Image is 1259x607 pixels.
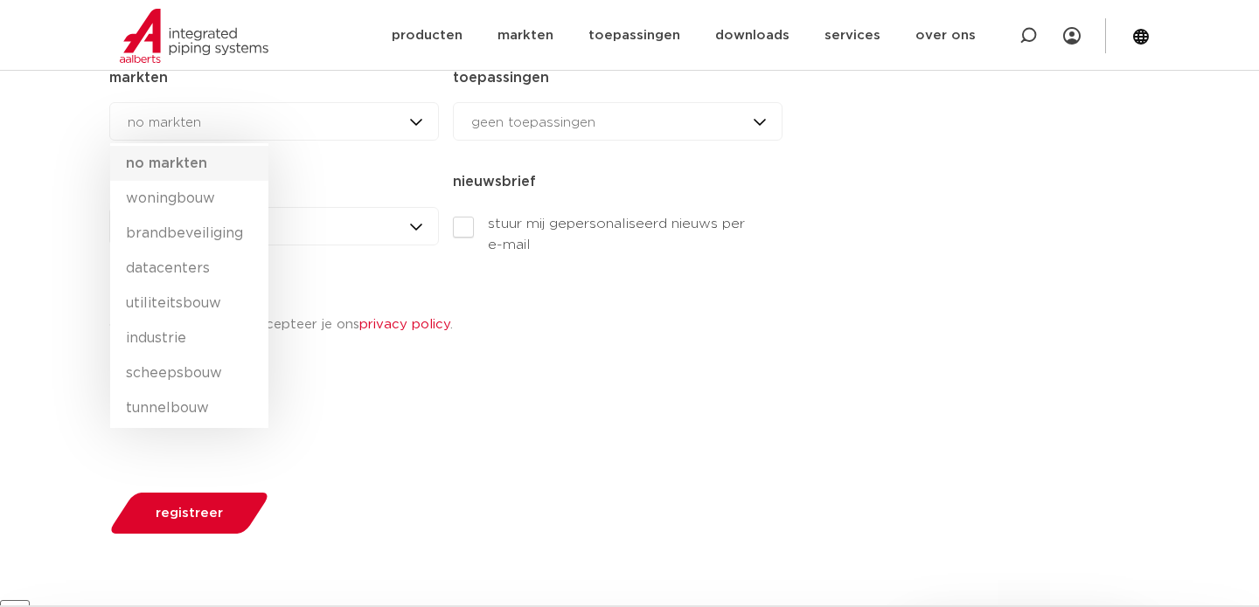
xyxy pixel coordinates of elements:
[110,181,268,216] li: woningbouw
[28,28,42,42] img: logo_orange.svg
[110,390,268,425] li: tunnelbouw
[110,216,268,251] li: brandbeveiliging
[191,103,299,114] div: Keywords op verkeer
[109,311,783,339] div: door verder te gaan, accepteer je ons .
[109,172,129,193] label: rol
[45,45,192,59] div: Domein: [DOMAIN_NAME]
[359,318,450,331] a: privacy policy
[128,116,201,129] span: no markten
[109,67,168,88] label: markten
[103,491,275,535] button: registreer
[48,101,62,115] img: tab_domain_overview_orange.svg
[156,507,223,520] span: registreer
[110,146,268,181] li: no markten
[110,251,268,286] li: datacenters
[110,355,268,390] li: scheepsbouw
[453,169,783,197] legend: nieuwsbrief
[67,103,153,114] div: Domeinoverzicht
[49,28,86,42] div: v 4.0.25
[110,321,268,355] li: industrie
[453,213,755,255] label: stuur mij gepersonaliseerd nieuws per e-mail
[109,370,167,391] label: CAPTCHA
[28,45,42,59] img: website_grey.svg
[171,101,185,115] img: tab_keywords_by_traffic_grey.svg
[109,395,375,463] iframe: reCAPTCHA
[471,116,595,129] span: geen toepassingen
[110,286,268,321] li: utiliteitsbouw
[453,67,549,88] label: toepassingen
